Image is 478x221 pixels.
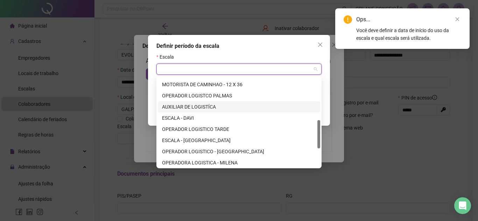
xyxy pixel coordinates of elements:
[315,39,326,50] button: Close
[162,114,316,122] div: ESCALA - DAVI
[356,15,461,24] div: Ops...
[162,81,316,88] div: MOTORISTA DE CAMINHAO - 12 X 36
[162,103,316,111] div: AUXILIAR DE LOGISTÍCA
[158,157,320,168] div: OPERADORA LOGISTICA - MILENA
[454,197,471,214] div: Open Intercom Messenger
[162,125,316,133] div: OPERADOR LOGISTICO TARDE
[162,137,316,144] div: ESCALA - [GEOGRAPHIC_DATA]
[158,112,320,124] div: ESCALA - DAVI
[158,101,320,112] div: AUXILIAR DE LOGISTÍCA
[156,42,322,50] div: Definir período da escala
[455,17,460,22] span: close
[162,159,316,167] div: OPERADORA LOGISTICA - MILENA
[356,27,461,42] div: Você deve definir a data de início do uso da escala e qual escala será utilizada.
[454,15,461,23] a: Close
[158,146,320,157] div: OPERADOR LOGISTICO - CLÉCIA
[158,79,320,90] div: MOTORISTA DE CAMINHAO - 12 X 36
[158,135,320,146] div: ESCALA - THAINNA
[162,148,316,155] div: OPERADOR LOGISTICO - [GEOGRAPHIC_DATA]
[158,90,320,101] div: OPERADOR LOGISTCO PALMAS
[156,53,178,61] label: Escala
[162,92,316,100] div: OPERADOR LOGISTCO PALMAS
[344,15,352,24] span: exclamation-circle
[317,42,323,47] span: close
[158,124,320,135] div: OPERADOR LOGISTICO TARDE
